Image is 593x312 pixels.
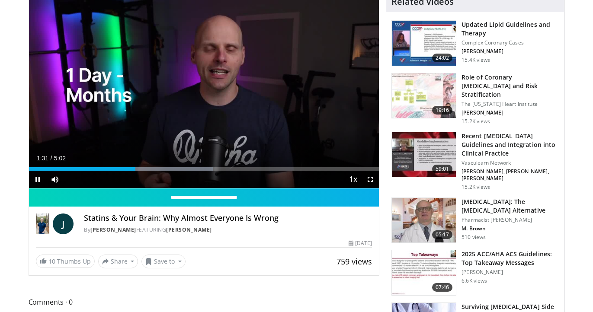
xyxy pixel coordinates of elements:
img: 369ac253-1227-4c00-b4e1-6e957fd240a8.150x105_q85_crop-smart_upscale.jpg [392,250,456,295]
a: 24:02 Updated Lipid Guidelines and Therapy Complex Coronary Cases [PERSON_NAME] 15.4K views [391,20,559,66]
p: Complex Coronary Cases [462,39,559,46]
span: 759 views [337,256,372,267]
button: Save to [141,255,186,268]
p: Vasculearn Network [462,159,559,166]
h3: [MEDICAL_DATA]: The [MEDICAL_DATA] Alternative [462,197,559,215]
p: The [US_STATE] Heart Institute [462,101,559,108]
span: 05:17 [432,230,453,239]
a: [PERSON_NAME] [166,226,212,233]
p: 510 views [462,234,486,241]
a: [PERSON_NAME] [90,226,136,233]
span: 1:31 [37,155,48,162]
a: J [53,213,74,234]
div: Progress Bar [29,167,379,171]
a: 05:17 [MEDICAL_DATA]: The [MEDICAL_DATA] Alternative Pharmacist [PERSON_NAME] M. Brown 510 views [391,197,559,243]
p: Pharmacist [PERSON_NAME] [462,216,559,223]
div: [DATE] [349,239,372,247]
img: 77f671eb-9394-4acc-bc78-a9f077f94e00.150x105_q85_crop-smart_upscale.jpg [392,21,456,66]
p: 15.4K views [462,57,490,64]
p: [PERSON_NAME] [462,109,559,116]
span: 24:02 [432,54,453,62]
p: [PERSON_NAME] [462,48,559,55]
a: 07:46 2025 ACC/AHA ACS Guidelines: Top Takeaway Messages [PERSON_NAME] 6.6K views [391,250,559,296]
h3: Recent [MEDICAL_DATA] Guidelines and Integration into Clinical Practice [462,132,559,158]
img: ce9609b9-a9bf-4b08-84dd-8eeb8ab29fc6.150x105_q85_crop-smart_upscale.jpg [392,198,456,243]
button: Pause [29,171,46,188]
span: / [51,155,52,162]
h4: Statins & Your Brain: Why Almost Everyone Is Wrong [84,213,372,223]
img: Dr. Jordan Rennicke [36,213,50,234]
button: Fullscreen [362,171,379,188]
h3: Updated Lipid Guidelines and Therapy [462,20,559,38]
button: Mute [46,171,64,188]
p: [PERSON_NAME], [PERSON_NAME], [PERSON_NAME] [462,168,559,182]
a: 10 Thumbs Up [36,255,95,268]
span: 5:02 [54,155,66,162]
p: 15.2K views [462,184,490,191]
a: 19:16 Role of Coronary [MEDICAL_DATA] and Risk Stratification The [US_STATE] Heart Institute [PER... [391,73,559,125]
img: 1efa8c99-7b8a-4ab5-a569-1c219ae7bd2c.150x105_q85_crop-smart_upscale.jpg [392,73,456,118]
span: 59:01 [432,165,453,173]
span: Comments 0 [29,296,380,308]
p: M. Brown [462,225,559,232]
button: Playback Rate [344,171,362,188]
span: 07:46 [432,283,453,292]
button: Share [98,255,138,268]
div: By FEATURING [84,226,372,234]
h3: 2025 ACC/AHA ACS Guidelines: Top Takeaway Messages [462,250,559,267]
span: 10 [48,257,55,265]
a: 59:01 Recent [MEDICAL_DATA] Guidelines and Integration into Clinical Practice Vasculearn Network ... [391,132,559,191]
p: 15.2K views [462,118,490,125]
p: [PERSON_NAME] [462,269,559,276]
img: 87825f19-cf4c-4b91-bba1-ce218758c6bb.150x105_q85_crop-smart_upscale.jpg [392,132,456,177]
p: 6.6K views [462,277,487,284]
span: 19:16 [432,106,453,115]
h3: Role of Coronary [MEDICAL_DATA] and Risk Stratification [462,73,559,99]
